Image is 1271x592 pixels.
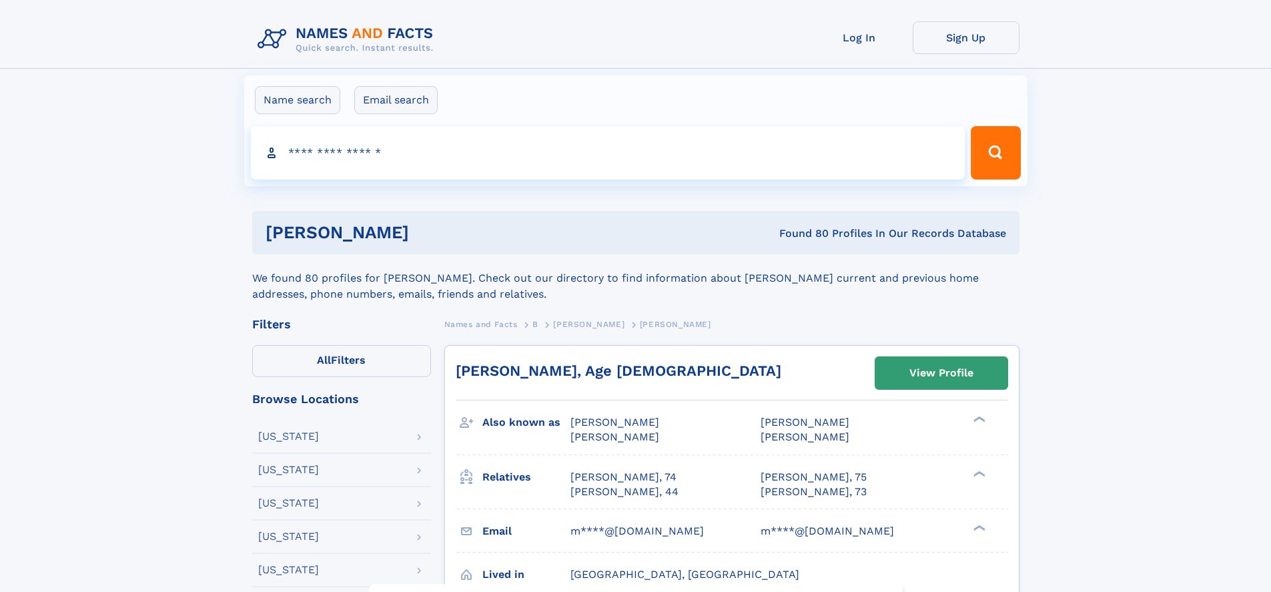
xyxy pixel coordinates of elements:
[909,358,973,388] div: View Profile
[913,21,1019,54] a: Sign Up
[255,86,340,114] label: Name search
[258,465,319,475] div: [US_STATE]
[971,126,1020,180] button: Search Button
[640,320,711,329] span: [PERSON_NAME]
[258,498,319,509] div: [US_STATE]
[970,415,986,424] div: ❯
[252,393,431,405] div: Browse Locations
[317,354,331,366] span: All
[456,362,781,379] a: [PERSON_NAME], Age [DEMOGRAPHIC_DATA]
[553,320,624,329] span: [PERSON_NAME]
[482,563,570,586] h3: Lived in
[258,531,319,542] div: [US_STATE]
[570,430,659,443] span: [PERSON_NAME]
[252,345,431,377] label: Filters
[553,316,624,332] a: [PERSON_NAME]
[252,318,431,330] div: Filters
[482,466,570,489] h3: Relatives
[258,565,319,575] div: [US_STATE]
[570,416,659,428] span: [PERSON_NAME]
[482,411,570,434] h3: Also known as
[761,430,849,443] span: [PERSON_NAME]
[970,469,986,478] div: ❯
[266,224,594,241] h1: [PERSON_NAME]
[444,316,518,332] a: Names and Facts
[970,523,986,532] div: ❯
[251,126,965,180] input: search input
[258,431,319,442] div: [US_STATE]
[532,316,538,332] a: B
[570,485,679,499] a: [PERSON_NAME], 44
[252,254,1019,302] div: We found 80 profiles for [PERSON_NAME]. Check out our directory to find information about [PERSON...
[594,226,1006,241] div: Found 80 Profiles In Our Records Database
[252,21,444,57] img: Logo Names and Facts
[354,86,438,114] label: Email search
[761,485,867,499] a: [PERSON_NAME], 73
[761,470,867,485] a: [PERSON_NAME], 75
[875,357,1007,389] a: View Profile
[532,320,538,329] span: B
[570,568,799,581] span: [GEOGRAPHIC_DATA], [GEOGRAPHIC_DATA]
[482,520,570,543] h3: Email
[761,416,849,428] span: [PERSON_NAME]
[570,470,677,485] a: [PERSON_NAME], 74
[806,21,913,54] a: Log In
